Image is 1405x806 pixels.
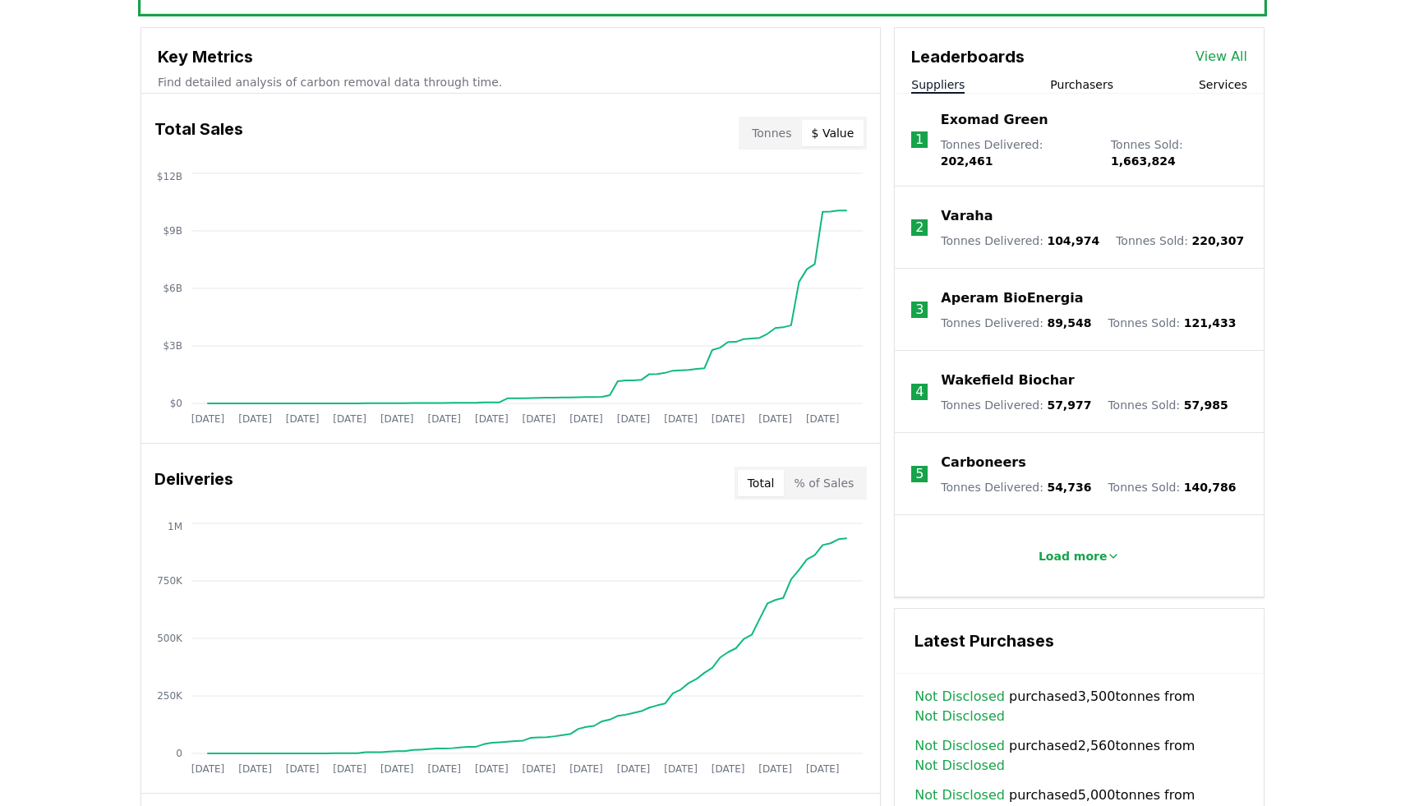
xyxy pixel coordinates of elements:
[1111,154,1176,168] span: 1,663,824
[191,413,225,425] tspan: [DATE]
[163,340,182,352] tspan: $3B
[911,76,965,93] button: Suppliers
[154,467,233,500] h3: Deliveries
[380,413,414,425] tspan: [DATE]
[617,763,651,775] tspan: [DATE]
[1184,316,1237,329] span: 121,433
[941,136,1094,169] p: Tonnes Delivered :
[569,763,603,775] tspan: [DATE]
[333,763,366,775] tspan: [DATE]
[158,74,864,90] p: Find detailed analysis of carbon removal data through time.
[806,413,840,425] tspan: [DATE]
[1191,234,1244,247] span: 220,307
[191,763,225,775] tspan: [DATE]
[238,763,272,775] tspan: [DATE]
[742,120,801,146] button: Tonnes
[1195,47,1247,67] a: View All
[941,479,1091,495] p: Tonnes Delivered :
[941,233,1099,249] p: Tonnes Delivered :
[915,130,924,150] p: 1
[941,397,1091,413] p: Tonnes Delivered :
[664,763,698,775] tspan: [DATE]
[1108,315,1236,331] p: Tonnes Sold :
[914,629,1244,653] h3: Latest Purchases
[1047,398,1091,412] span: 57,977
[427,763,461,775] tspan: [DATE]
[1025,540,1134,573] button: Load more
[1047,481,1091,494] span: 54,736
[941,110,1048,130] a: Exomad Green
[168,521,182,532] tspan: 1M
[1108,397,1228,413] p: Tonnes Sold :
[941,154,993,168] span: 202,461
[712,413,745,425] tspan: [DATE]
[915,300,924,320] p: 3
[664,413,698,425] tspan: [DATE]
[523,413,556,425] tspan: [DATE]
[1108,479,1236,495] p: Tonnes Sold :
[157,575,183,587] tspan: 750K
[915,218,924,237] p: 2
[914,707,1005,726] a: Not Disclosed
[157,171,182,182] tspan: $12B
[1184,398,1228,412] span: 57,985
[163,225,182,237] tspan: $9B
[941,288,1083,308] a: Aperam BioEnergia
[617,413,651,425] tspan: [DATE]
[941,315,1091,331] p: Tonnes Delivered :
[784,470,864,496] button: % of Sales
[806,763,840,775] tspan: [DATE]
[154,117,243,150] h3: Total Sales
[914,785,1005,805] a: Not Disclosed
[1047,316,1091,329] span: 89,548
[1039,548,1108,564] p: Load more
[941,453,1025,472] a: Carboneers
[475,413,509,425] tspan: [DATE]
[170,398,182,409] tspan: $0
[1116,233,1244,249] p: Tonnes Sold :
[523,763,556,775] tspan: [DATE]
[758,763,792,775] tspan: [DATE]
[941,206,993,226] a: Varaha
[914,687,1244,726] span: purchased 3,500 tonnes from
[1199,76,1247,93] button: Services
[157,690,183,702] tspan: 250K
[802,120,864,146] button: $ Value
[911,44,1025,69] h3: Leaderboards
[1184,481,1237,494] span: 140,786
[915,464,924,484] p: 5
[286,763,320,775] tspan: [DATE]
[915,382,924,402] p: 4
[158,44,864,69] h3: Key Metrics
[176,748,182,759] tspan: 0
[712,763,745,775] tspan: [DATE]
[941,371,1074,390] a: Wakefield Biochar
[914,756,1005,776] a: Not Disclosed
[1047,234,1099,247] span: 104,974
[569,413,603,425] tspan: [DATE]
[914,736,1244,776] span: purchased 2,560 tonnes from
[914,736,1005,756] a: Not Disclosed
[914,687,1005,707] a: Not Disclosed
[163,283,182,294] tspan: $6B
[758,413,792,425] tspan: [DATE]
[333,413,366,425] tspan: [DATE]
[475,763,509,775] tspan: [DATE]
[286,413,320,425] tspan: [DATE]
[738,470,785,496] button: Total
[238,413,272,425] tspan: [DATE]
[380,763,414,775] tspan: [DATE]
[427,413,461,425] tspan: [DATE]
[157,633,183,644] tspan: 500K
[1111,136,1247,169] p: Tonnes Sold :
[1050,76,1113,93] button: Purchasers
